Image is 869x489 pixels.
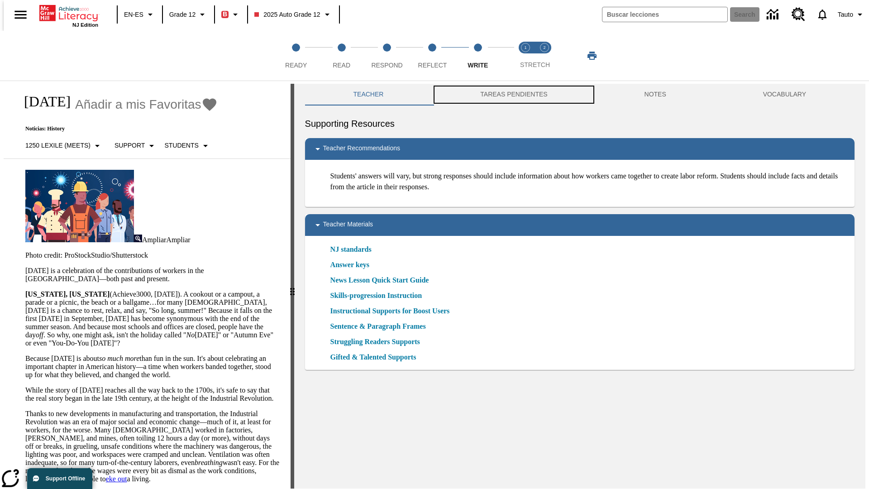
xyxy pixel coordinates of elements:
p: [DATE] is a celebration of the contributions of workers in the [GEOGRAPHIC_DATA]—both past and pr... [25,267,280,283]
em: so much more [99,355,139,362]
p: Teacher Materials [323,220,373,230]
span: Ampliar [142,236,166,244]
div: Teacher Recommendations [305,138,855,160]
img: A banner with a blue background shows an illustrated row of diverse men and women dressed in clot... [25,170,134,242]
button: Seleccionar estudiante [161,138,214,154]
div: Pulsa la tecla de intro o la barra espaciadora y luego presiona las flechas de derecha e izquierd... [291,84,294,489]
em: breathing [195,459,223,466]
span: B [223,9,227,20]
button: Support Offline [27,468,92,489]
p: While the story of [DATE] reaches all the way back to the 1700s, it's safe to say that the real s... [25,386,280,403]
button: Imprimir [578,48,606,64]
span: STRETCH [520,61,550,68]
button: VOCABULARY [715,84,855,105]
button: Teacher [305,84,432,105]
span: EN-ES [124,10,143,19]
a: Gifted & Talented Supports [330,352,422,363]
span: Ready [285,62,307,69]
button: Reflect step 4 of 5 [406,31,458,81]
a: eke out [106,475,127,483]
div: reading [4,84,291,484]
a: Centro de recursos, Se abrirá en una pestaña nueva. [786,2,811,27]
span: Read [333,62,350,69]
p: (Achieve3000, [DATE]). A cookout or a campout, a parade or a picnic, the beach or a ballgame…for ... [25,290,280,347]
a: Answer keys, Se abrirá en una nueva ventana o pestaña [330,259,369,270]
span: 2025 Auto Grade 12 [254,10,320,19]
p: Thanks to new developments in manufacturing and transportation, the Industrial Revolution was an ... [25,410,280,483]
p: Students [164,141,198,150]
button: Ready step 1 of 5 [270,31,322,81]
span: Grade 12 [169,10,196,19]
a: Sentence & Paragraph Frames, Se abrirá en una nueva ventana o pestaña [330,321,426,332]
h6: Supporting Resources [305,116,855,131]
text: 1 [524,45,526,50]
button: Read step 2 of 5 [315,31,368,81]
p: 1250 Lexile (Meets) [25,141,91,150]
a: Notificaciones [811,3,834,26]
span: Respond [371,62,402,69]
em: off [36,331,43,339]
button: Añadir a mis Favoritas - Día del Trabajo [75,96,218,112]
button: Language: EN-ES, Selecciona un idioma [120,6,159,23]
p: Teacher Recommendations [323,144,400,154]
a: Instructional Supports for Boost Users, Se abrirá en una nueva ventana o pestaña [330,306,450,316]
span: Support Offline [46,475,85,482]
p: Noticias: History [14,125,218,132]
img: Ampliar [134,235,142,242]
div: Portada [39,3,98,28]
span: Reflect [418,62,447,69]
span: Añadir a mis Favoritas [75,97,201,112]
p: Because [DATE] is about than fun in the sun. It's about celebrating an important chapter in Ameri... [25,355,280,379]
button: Class: 2025 Auto Grade 12, Selecciona una clase [251,6,336,23]
button: Abrir el menú lateral [7,1,34,28]
span: NJ Edition [72,22,98,28]
a: News Lesson Quick Start Guide, Se abrirá en una nueva ventana o pestaña [330,275,429,286]
div: activity [294,84,865,489]
span: Tauto [838,10,853,19]
a: Centro de información [761,2,786,27]
text: 2 [543,45,545,50]
div: Teacher Materials [305,214,855,236]
button: TAREAS PENDIENTES [432,84,596,105]
h1: [DATE] [14,93,71,110]
button: Grado: Grade 12, Elige un grado [166,6,211,23]
p: Students' answers will vary, but strong responses should include information about how workers ca... [330,171,847,192]
span: Ampliar [166,236,190,244]
strong: [US_STATE], [US_STATE] [25,290,110,298]
button: NOTES [596,84,715,105]
span: Write [468,62,488,69]
button: Tipo de apoyo, Support [111,138,161,154]
button: Perfil/Configuración [834,6,869,23]
button: Write step 5 of 5 [452,31,504,81]
p: Support [115,141,145,150]
input: search field [602,7,727,22]
a: NJ standards [330,244,377,255]
a: Struggling Readers Supports [330,336,425,347]
button: Boost El color de la clase es rojo. Cambiar el color de la clase. [218,6,244,23]
button: Stretch Respond step 2 of 2 [531,31,558,81]
em: No [186,331,195,339]
a: Skills-progression Instruction, Se abrirá en una nueva ventana o pestaña [330,290,422,301]
button: Stretch Read step 1 of 2 [512,31,539,81]
button: Respond step 3 of 5 [361,31,413,81]
div: Instructional Panel Tabs [305,84,855,105]
p: Photo credit: ProStockStudio/Shutterstock [25,251,280,259]
button: Seleccione Lexile, 1250 Lexile (Meets) [22,138,106,154]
